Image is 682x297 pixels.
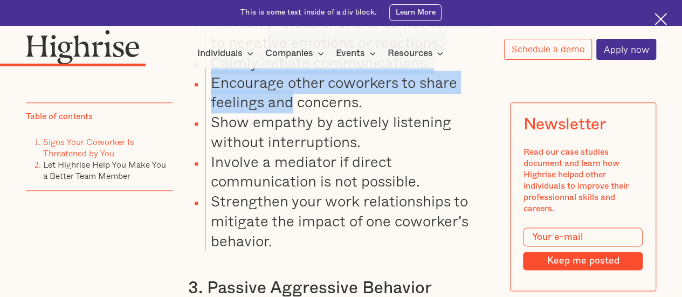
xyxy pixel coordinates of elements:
[523,115,605,134] div: Newsletter
[205,73,494,113] li: Encourage other coworkers to share feelings and concerns.
[265,47,313,60] div: Companies
[205,152,494,192] li: Involve a mediator if direct communication is not possible.
[523,227,643,247] input: Your e-mail
[389,4,442,21] a: Learn More
[43,158,166,182] a: Let Highrise Help You Make You a Better Team Member
[205,112,494,152] li: Show empathy by actively listening without interruptions.
[197,47,257,60] div: Individuals
[523,227,643,270] form: Modal Form
[504,39,592,60] a: Schedule a demo
[26,111,93,122] div: Table of contents
[387,47,432,60] div: Resources
[655,13,667,25] img: Cross icon
[240,8,377,18] div: This is some text inside of a div block.
[596,39,656,60] a: Apply now
[205,191,494,251] li: Strengthen your work relationships to mitigate the impact of one coworker's behavior.
[26,30,140,64] img: Highrise logo
[265,47,327,60] div: Companies
[523,252,643,270] input: Keep me posted
[387,47,446,60] div: Resources
[336,47,365,60] div: Events
[43,135,134,160] a: Signs Your Coworker Is Threatened by You
[523,147,643,215] div: Read our case studies document and learn how Highrise helped other individuals to improve their p...
[197,47,243,60] div: Individuals
[336,47,379,60] div: Events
